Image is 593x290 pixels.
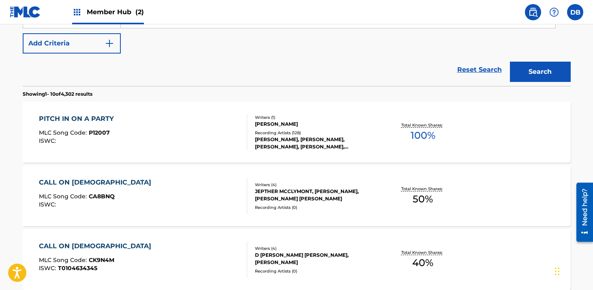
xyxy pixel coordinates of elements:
[525,4,541,20] a: Public Search
[39,178,155,187] div: CALL ON [DEMOGRAPHIC_DATA]
[39,241,155,251] div: CALL ON [DEMOGRAPHIC_DATA]
[135,8,144,16] span: (2)
[412,256,433,270] span: 40 %
[567,4,583,20] div: User Menu
[255,268,377,274] div: Recording Artists ( 0 )
[39,114,118,124] div: PITCH IN ON A PARTY
[10,6,41,18] img: MLC Logo
[39,137,58,144] span: ISWC :
[39,201,58,208] span: ISWC :
[453,61,506,79] a: Reset Search
[23,90,92,98] p: Showing 1 - 10 of 4,302 results
[23,33,121,54] button: Add Criteria
[401,186,445,192] p: Total Known Shares:
[528,7,538,17] img: search
[510,62,571,82] button: Search
[72,7,82,17] img: Top Rightsholders
[411,128,435,143] span: 100 %
[255,251,377,266] div: D [PERSON_NAME] [PERSON_NAME], [PERSON_NAME]
[105,39,114,48] img: 9d2ae6d4665cec9f34b9.svg
[89,193,115,200] span: CA8BNQ
[255,120,377,128] div: [PERSON_NAME]
[401,249,445,256] p: Total Known Shares:
[255,136,377,150] div: [PERSON_NAME], [PERSON_NAME], [PERSON_NAME], [PERSON_NAME], [PERSON_NAME]
[570,180,593,245] iframe: Resource Center
[39,264,58,272] span: ISWC :
[255,204,377,211] div: Recording Artists ( 0 )
[255,188,377,202] div: JEPTHER MCCLYMONT, [PERSON_NAME], [PERSON_NAME] [PERSON_NAME]
[555,259,560,284] div: Drag
[87,7,144,17] span: Member Hub
[255,130,377,136] div: Recording Artists ( 128 )
[255,245,377,251] div: Writers ( 4 )
[23,165,571,226] a: CALL ON [DEMOGRAPHIC_DATA]MLC Song Code:CA8BNQISWC:Writers (4)JEPTHER MCCLYMONT, [PERSON_NAME], [...
[546,4,562,20] div: Help
[89,256,114,264] span: CK9N4M
[413,192,433,206] span: 50 %
[255,114,377,120] div: Writers ( 1 )
[39,193,89,200] span: MLC Song Code :
[39,256,89,264] span: MLC Song Code :
[549,7,559,17] img: help
[58,264,97,272] span: T0104634345
[23,229,571,290] a: CALL ON [DEMOGRAPHIC_DATA]MLC Song Code:CK9N4MISWC:T0104634345Writers (4)D [PERSON_NAME] [PERSON_...
[552,251,593,290] iframe: Chat Widget
[401,122,445,128] p: Total Known Shares:
[89,129,110,136] span: P12007
[255,182,377,188] div: Writers ( 4 )
[39,129,89,136] span: MLC Song Code :
[23,102,571,163] a: PITCH IN ON A PARTYMLC Song Code:P12007ISWC:Writers (1)[PERSON_NAME]Recording Artists (128)[PERSO...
